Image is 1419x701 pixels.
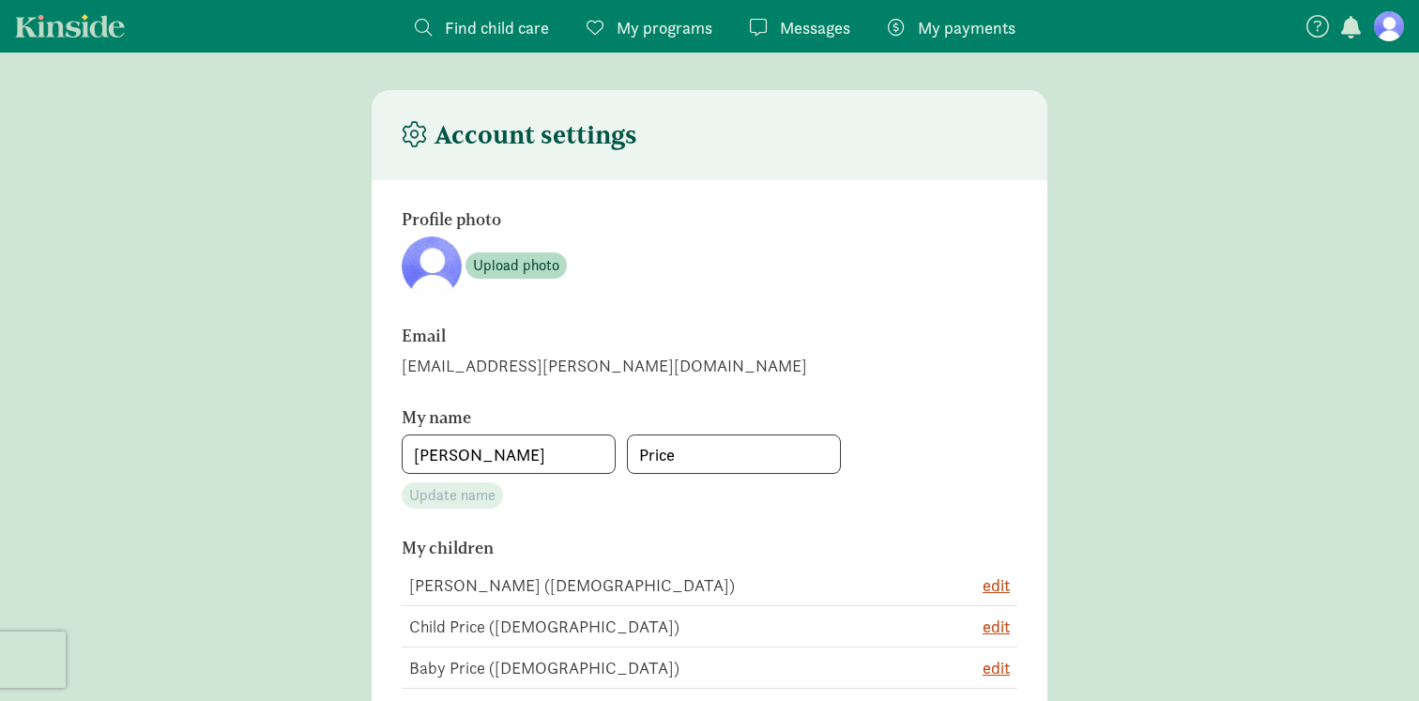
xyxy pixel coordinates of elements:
td: Baby Price ([DEMOGRAPHIC_DATA]) [402,647,923,688]
h6: Email [402,327,918,345]
span: Update name [409,484,496,507]
span: My payments [918,15,1015,40]
div: [EMAIL_ADDRESS][PERSON_NAME][DOMAIN_NAME] [402,353,1017,378]
h6: Profile photo [402,210,918,229]
button: Update name [402,482,503,509]
span: Find child care [445,15,549,40]
a: Kinside [15,14,125,38]
h4: Account settings [402,120,637,150]
button: edit [983,655,1010,680]
button: Upload photo [465,252,567,279]
span: Messages [780,15,850,40]
input: First name [403,435,615,473]
span: Upload photo [473,254,559,277]
td: [PERSON_NAME] ([DEMOGRAPHIC_DATA]) [402,565,923,606]
td: Child Price ([DEMOGRAPHIC_DATA]) [402,605,923,647]
h6: My name [402,408,918,427]
input: Last name [628,435,840,473]
span: My programs [617,15,712,40]
h6: My children [402,539,918,557]
button: edit [983,614,1010,639]
button: edit [983,572,1010,598]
